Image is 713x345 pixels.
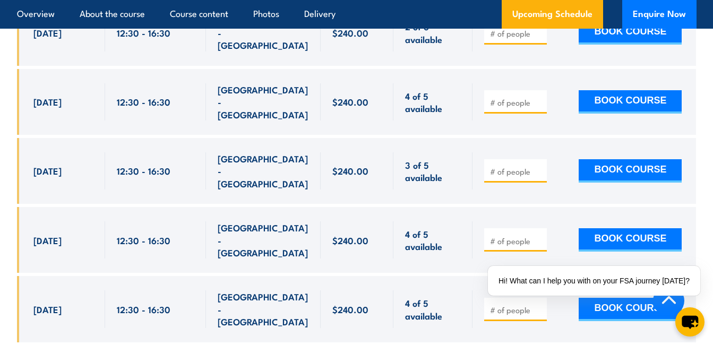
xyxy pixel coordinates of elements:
[490,236,543,246] input: # of people
[332,27,368,39] span: $240.00
[579,228,682,252] button: BOOK COURSE
[218,221,309,258] span: [GEOGRAPHIC_DATA] - [GEOGRAPHIC_DATA]
[117,303,170,315] span: 12:30 - 16:30
[33,96,62,108] span: [DATE]
[579,298,682,321] button: BOOK COURSE
[33,27,62,39] span: [DATE]
[405,159,461,184] span: 3 of 5 available
[117,234,170,246] span: 12:30 - 16:30
[33,165,62,177] span: [DATE]
[33,234,62,246] span: [DATE]
[405,297,461,322] span: 4 of 5 available
[405,90,461,115] span: 4 of 5 available
[332,234,368,246] span: $240.00
[117,165,170,177] span: 12:30 - 16:30
[490,305,543,315] input: # of people
[332,96,368,108] span: $240.00
[332,303,368,315] span: $240.00
[405,20,461,45] span: 2 of 6 available
[33,303,62,315] span: [DATE]
[218,14,309,51] span: [GEOGRAPHIC_DATA] - [GEOGRAPHIC_DATA]
[675,307,705,337] button: chat-button
[117,27,170,39] span: 12:30 - 16:30
[579,90,682,114] button: BOOK COURSE
[218,290,309,327] span: [GEOGRAPHIC_DATA] - [GEOGRAPHIC_DATA]
[490,166,543,177] input: # of people
[218,152,309,189] span: [GEOGRAPHIC_DATA] - [GEOGRAPHIC_DATA]
[405,228,461,253] span: 4 of 5 available
[332,165,368,177] span: $240.00
[117,96,170,108] span: 12:30 - 16:30
[488,266,700,296] div: Hi! What can I help you with on your FSA journey [DATE]?
[579,21,682,45] button: BOOK COURSE
[490,97,543,108] input: # of people
[490,28,543,39] input: # of people
[579,159,682,183] button: BOOK COURSE
[218,83,309,120] span: [GEOGRAPHIC_DATA] - [GEOGRAPHIC_DATA]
